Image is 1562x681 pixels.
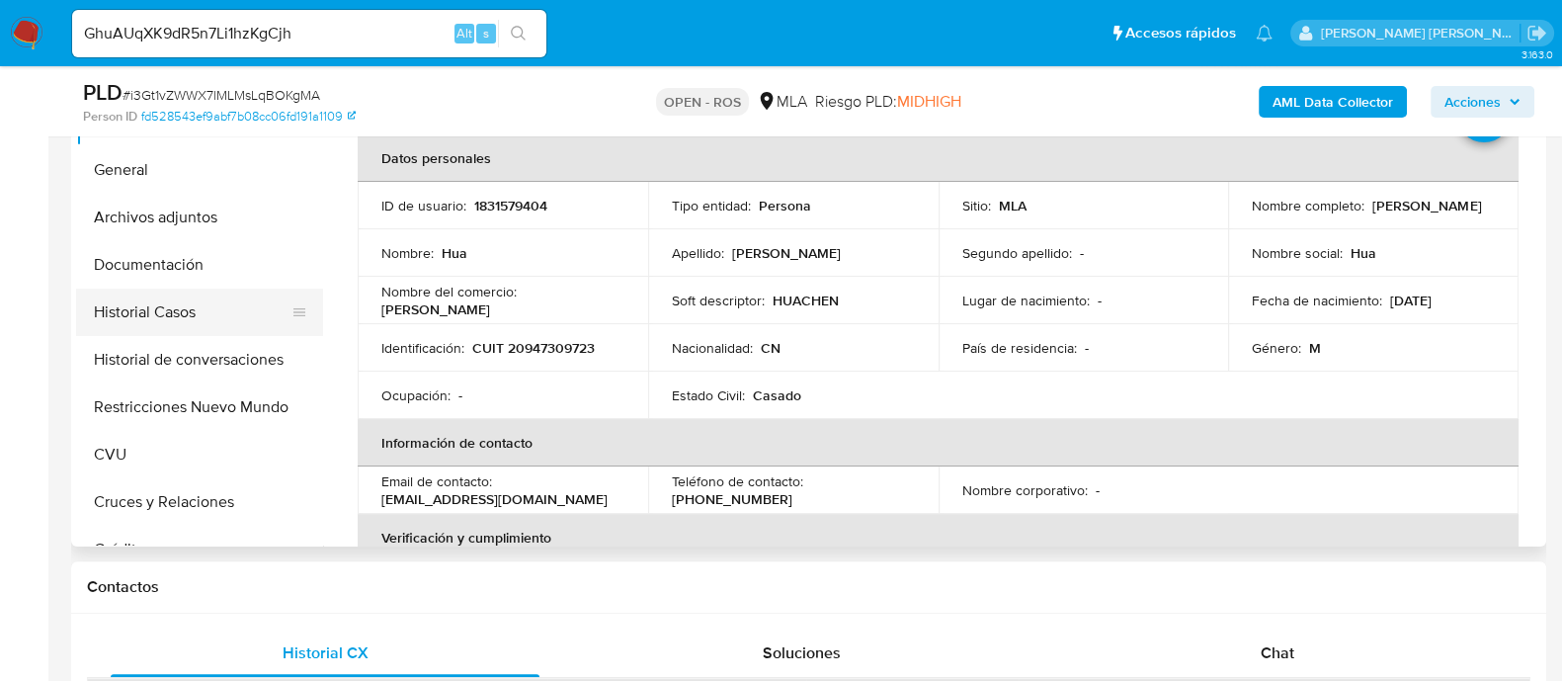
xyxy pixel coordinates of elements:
[897,90,961,113] span: MIDHIGH
[141,108,356,126] a: fd528543ef9abf7b08cc06fd191a1109
[763,641,841,664] span: Soluciones
[76,194,323,241] button: Archivos adjuntos
[962,197,991,214] p: Sitio :
[1252,292,1382,309] p: Fecha de nacimiento :
[76,289,307,336] button: Historial Casos
[1085,339,1089,357] p: -
[358,419,1519,467] th: Información de contacto
[999,197,1027,214] p: MLA
[72,21,546,46] input: Buscar usuario o caso...
[672,244,724,262] p: Apellido :
[672,472,803,490] p: Teléfono de contacto :
[76,241,323,289] button: Documentación
[672,197,751,214] p: Tipo entidad :
[381,244,434,262] p: Nombre :
[732,244,841,262] p: [PERSON_NAME]
[962,339,1077,357] p: País de residencia :
[672,386,745,404] p: Estado Civil :
[1309,339,1321,357] p: M
[381,300,490,318] p: [PERSON_NAME]
[381,386,451,404] p: Ocupación :
[458,386,462,404] p: -
[759,197,811,214] p: Persona
[773,292,839,309] p: HUACHEN
[1096,481,1100,499] p: -
[76,146,323,194] button: General
[381,339,464,357] p: Identificación :
[76,383,323,431] button: Restricciones Nuevo Mundo
[1080,244,1084,262] p: -
[76,336,323,383] button: Historial de conversaciones
[83,76,123,108] b: PLD
[1252,244,1343,262] p: Nombre social :
[1444,86,1501,118] span: Acciones
[962,292,1090,309] p: Lugar de nacimiento :
[442,244,467,262] p: Hua
[87,577,1530,597] h1: Contactos
[1321,24,1521,43] p: emmanuel.vitiello@mercadolibre.com
[1351,244,1376,262] p: Hua
[1098,292,1102,309] p: -
[672,292,765,309] p: Soft descriptor :
[1252,339,1301,357] p: Género :
[761,339,781,357] p: CN
[1431,86,1534,118] button: Acciones
[1256,25,1273,42] a: Notificaciones
[753,386,801,404] p: Casado
[1259,86,1407,118] button: AML Data Collector
[672,490,792,508] p: [PHONE_NUMBER]
[656,88,749,116] p: OPEN - ROS
[1252,197,1364,214] p: Nombre completo :
[1261,641,1294,664] span: Chat
[498,20,538,47] button: search-icon
[381,472,492,490] p: Email de contacto :
[474,197,547,214] p: 1831579404
[358,134,1519,182] th: Datos personales
[381,283,517,300] p: Nombre del comercio :
[1521,46,1552,62] span: 3.163.0
[1390,292,1432,309] p: [DATE]
[76,526,323,573] button: Créditos
[483,24,489,43] span: s
[1372,197,1481,214] p: [PERSON_NAME]
[76,431,323,478] button: CVU
[381,490,608,508] p: [EMAIL_ADDRESS][DOMAIN_NAME]
[283,641,369,664] span: Historial CX
[381,197,466,214] p: ID de usuario :
[757,91,807,113] div: MLA
[1125,23,1236,43] span: Accesos rápidos
[962,481,1088,499] p: Nombre corporativo :
[962,244,1072,262] p: Segundo apellido :
[358,514,1519,561] th: Verificación y cumplimiento
[672,339,753,357] p: Nacionalidad :
[76,478,323,526] button: Cruces y Relaciones
[472,339,595,357] p: CUIT 20947309723
[456,24,472,43] span: Alt
[1273,86,1393,118] b: AML Data Collector
[83,108,137,126] b: Person ID
[815,91,961,113] span: Riesgo PLD:
[123,85,320,105] span: # i3Gt1vZWWX7lMLMsLqBOKgMA
[1526,23,1547,43] a: Salir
